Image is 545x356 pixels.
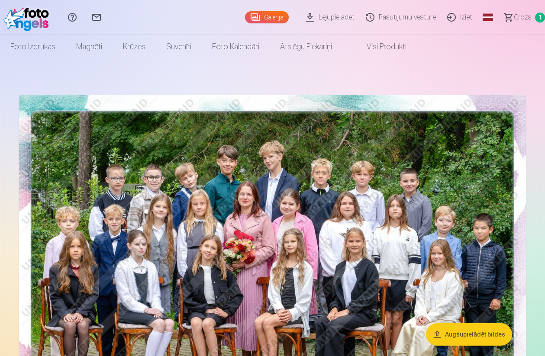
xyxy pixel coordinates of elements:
a: Atslēgu piekariņi [270,35,342,59]
a: Galerija [245,11,289,23]
a: Foto kalendāri [202,35,270,59]
button: Augšupielādēt bildes [426,323,512,346]
a: Krūzes [113,35,156,59]
span: Grozs [514,12,532,22]
a: Visi produkti [342,35,417,59]
a: Magnēti [66,35,113,59]
a: Suvenīri [156,35,202,59]
span: 1 [535,13,545,22]
img: /fa3 [3,3,53,31]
